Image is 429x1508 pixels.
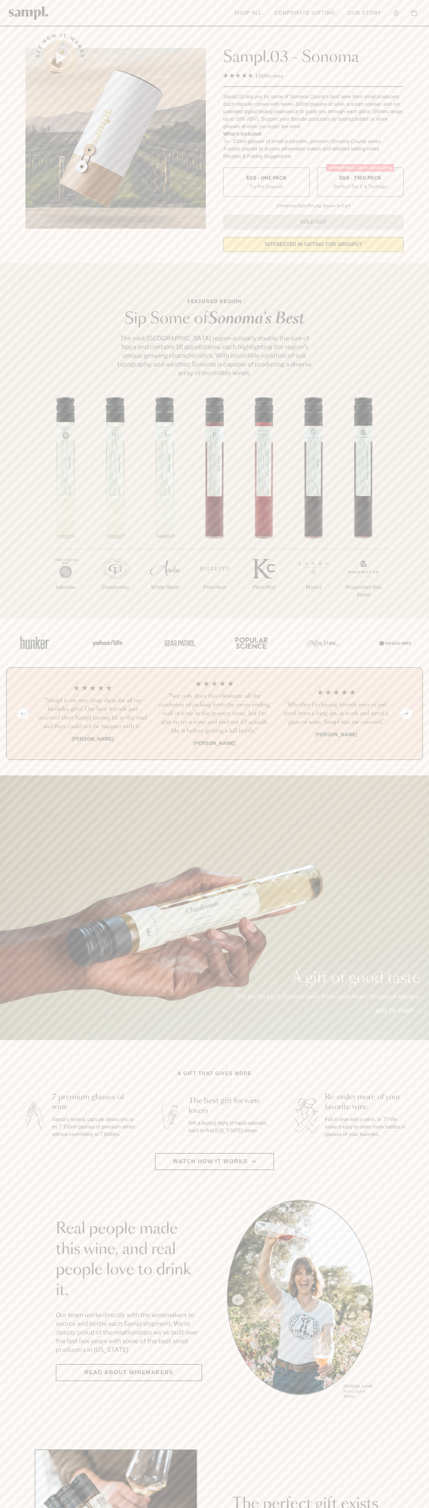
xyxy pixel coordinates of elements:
strong: What’s Included: [223,131,263,137]
img: Artboard_6_04f9a106-072f-468a-bdd7-f11783b05722_x450.png [88,630,125,656]
em: Sonoma's Best [208,312,305,326]
ul: carousel [227,1200,373,1400]
img: Artboard_1_c8cd28af-0030-4af1-819c-248e302c7f06_x450.png [16,630,53,656]
li: 7x - 100ml glasses of small production, premium Sonoma County wines [223,138,404,145]
p: Our team works directly with the winemakers to source and bottle each Sampl shipment. We’re deepl... [56,1311,202,1354]
a: Corporate Gifting [271,6,338,20]
li: 7 / 7 [338,397,388,618]
li: 5 / 7 [239,397,289,611]
h3: Re-order more of your favorite wine [325,1092,409,1112]
b: [PERSON_NAME] [315,732,357,738]
li: Recipes & Pairing Suggestions [223,153,404,160]
div: Sampl.03 lets you try some of Sonoma County's best wine from small producers. Each capsule comes ... [223,93,404,130]
a: Our Story [345,6,385,20]
li: 3 / 4 [280,680,392,747]
li: 1 / 4 [37,680,149,747]
img: Artboard_5_7fdae55a-36fd-43f7-8bfd-f74a06a2878e_x450.png [160,630,197,656]
small: Try the Capsule [249,183,284,190]
h1: Sampl.03 - Sonoma [223,48,404,67]
b: [PERSON_NAME] [193,740,236,746]
h2: Sip Some of [115,312,314,326]
div: 136Reviews [223,72,283,80]
h3: The best gift for wine lovers [188,1096,273,1116]
img: Artboard_4_28b4d326-c26e-48f9-9c80-911f17d6414e_x450.png [232,630,269,656]
h2: Real people made this wine, and real people love to drink it. [56,1219,202,1301]
p: [PERSON_NAME] Sutro, Sutro Wines [343,1384,373,1399]
p: The vast [GEOGRAPHIC_DATA] region is nearly double the size of Napa and contains 18 appellations,... [115,334,314,377]
p: Proprietary Red Blend [338,584,388,599]
p: The perfect gift for everyone from wine lovers to casual sippers. [235,992,420,1001]
p: Pinot Noir [239,584,289,591]
b: [PERSON_NAME] [72,736,114,742]
img: Sampl.03 - Sonoma [25,48,206,229]
a: Read about Winemakers [56,1364,202,1381]
h3: “Not only does this eliminate all the confusion of picking from the never ending wall of wine in ... [159,692,271,735]
a: Shop All [231,6,265,20]
h3: “Whether I'm having friends over or just tired from a long day at work and need a glass of wine, ... [280,701,392,727]
span: 136 [255,73,264,79]
button: See how it works [43,40,77,75]
p: Sampl's tasting capsule allows you to try 7 100ml glasses of premium wines without committing to ... [52,1116,136,1138]
h3: 7 premium glasses of wine [52,1092,136,1112]
button: Sold Out [223,215,404,230]
li: 2 / 4 [159,680,271,747]
button: Previous slide [17,708,29,719]
span: $55 - One Pack [246,175,287,182]
p: A gift of good taste [235,971,420,986]
li: A smart coaster to access winemaker videos and detailed tasting notes. [223,145,404,153]
a: Add to cart [375,1007,420,1015]
p: Featured Region [115,298,314,305]
a: interested in gifting for groups? [223,237,404,252]
button: Next slide [400,708,412,719]
p: Albarino [41,584,91,591]
p: Merlot [289,584,338,591]
p: White Blend [140,584,190,591]
li: Christmas Sale Pricing Shown In Cart [273,203,353,209]
h2: A gift that gives more [178,1070,252,1077]
p: Fall in love with a wine, or 7? We make it easy to order more bottles or glasses of your favorites. [325,1116,409,1138]
img: Sampl logo [9,6,48,20]
span: $88 - Two Pack [339,175,382,182]
li: 3 / 7 [140,397,190,611]
li: 1 / 7 [41,397,91,611]
div: slide 1 [227,1200,373,1400]
span: Reviews [264,73,283,79]
li: 4 / 7 [190,397,239,611]
div: Christmas SALE! Save 20% [326,164,394,172]
img: Artboard_7_5b34974b-f019-449e-91fb-745f8d0877ee_x450.png [376,630,413,656]
p: Chardonnay [91,584,140,591]
li: 6 / 7 [289,397,338,611]
p: Pinot Noir [190,584,239,591]
h3: “Sampl is my one-stop shop for all my birthday gifts! Our best friends just received their Sampl ... [37,696,149,731]
p: Gift a tasting flight of hand-selected, hard-to-find [US_STATE] wines. [188,1120,273,1134]
small: Perfect For 2-4 Tastings [334,183,387,190]
li: 2 / 7 [91,397,140,611]
button: Watch how it works [155,1153,274,1170]
img: Artboard_3_0b291449-6e8c-4d07-b2c2-3f3601a19cd1_x450.png [304,630,341,656]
